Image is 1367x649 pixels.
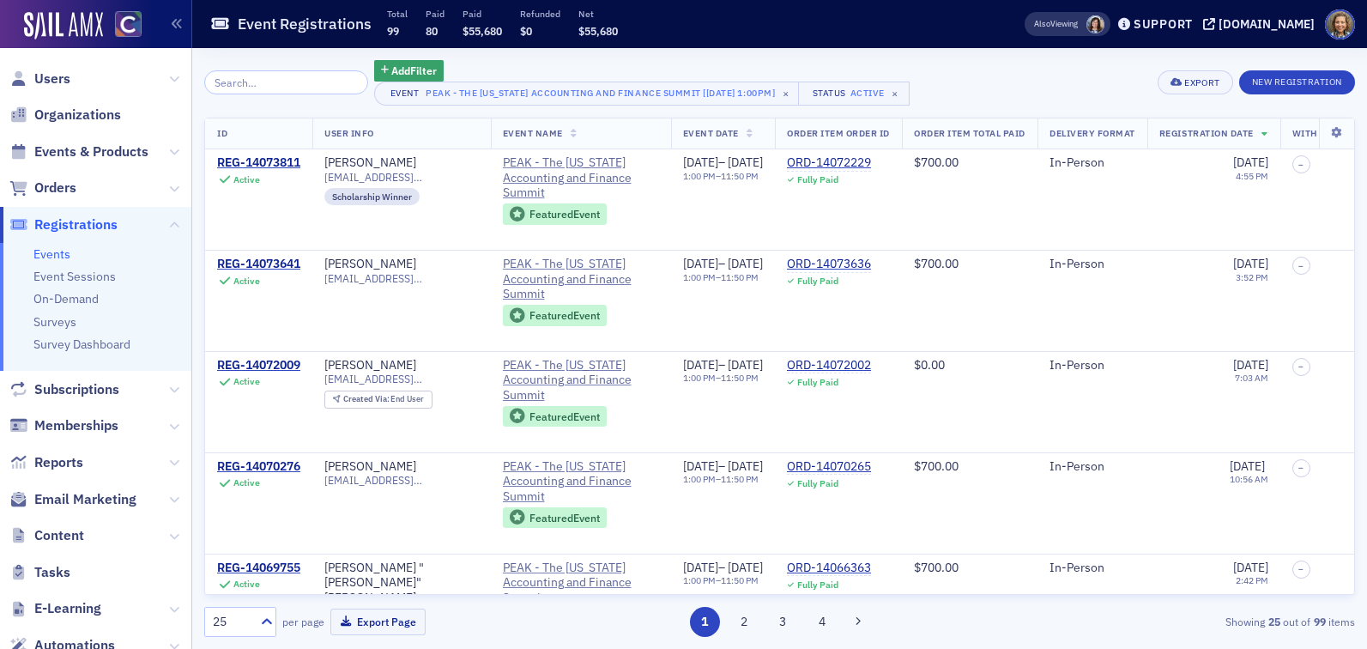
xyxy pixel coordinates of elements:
[1239,70,1355,94] button: New Registration
[33,246,70,262] a: Events
[887,86,903,101] span: ×
[24,12,103,39] img: SailAMX
[1049,561,1135,576] div: In-Person
[797,276,838,287] div: Fully Paid
[520,8,560,20] p: Refunded
[374,82,801,106] button: EventPEAK - The [US_STATE] Accounting and Finance Summit [[DATE] 1:00pm]×
[778,86,794,101] span: ×
[914,127,1025,139] span: Order Item Total Paid
[217,257,300,272] a: REG-14073641
[787,561,871,576] div: ORD-14066363
[324,474,479,487] span: [EMAIL_ADDRESS][DOMAIN_NAME]
[503,406,608,428] div: Featured Event
[426,8,445,20] p: Paid
[728,357,763,373] span: [DATE]
[330,609,426,635] button: Export Page
[9,215,118,234] a: Registrations
[324,373,479,385] span: [EMAIL_ADDRESS][DOMAIN_NAME]
[728,458,763,474] span: [DATE]
[324,171,479,184] span: [EMAIL_ADDRESS][DOMAIN_NAME]
[503,561,659,606] a: PEAK - The [US_STATE] Accounting and Finance Summit
[683,473,716,485] time: 1:00 PM
[503,507,608,529] div: Featured Event
[9,526,84,545] a: Content
[503,459,659,505] span: PEAK - The Colorado Accounting and Finance Summit
[1184,78,1219,88] div: Export
[204,70,368,94] input: Search…
[787,155,871,171] a: ORD-14072229
[1049,358,1135,373] div: In-Person
[768,607,798,637] button: 3
[34,416,118,435] span: Memberships
[503,358,659,403] a: PEAK - The [US_STATE] Accounting and Finance Summit
[683,257,764,272] div: –
[33,314,76,330] a: Surveys
[503,305,608,326] div: Featured Event
[683,575,764,586] div: –
[233,174,260,185] div: Active
[34,380,119,399] span: Subscriptions
[728,256,763,271] span: [DATE]
[34,526,84,545] span: Content
[463,24,502,38] span: $55,680
[1236,271,1268,283] time: 3:52 PM
[503,257,659,302] a: PEAK - The [US_STATE] Accounting and Finance Summit
[217,561,300,576] a: REG-14069755
[683,459,764,475] div: –
[9,143,148,161] a: Events & Products
[233,376,260,387] div: Active
[324,127,374,139] span: User Info
[33,337,130,352] a: Survey Dashboard
[387,8,408,20] p: Total
[1325,9,1355,39] span: Profile
[238,14,372,34] h1: Event Registrations
[683,574,716,586] time: 1:00 PM
[324,391,432,409] div: Created Via: End User
[233,477,260,488] div: Active
[1230,473,1268,485] time: 10:56 AM
[391,63,437,78] span: Add Filter
[914,458,959,474] span: $700.00
[1049,459,1135,475] div: In-Person
[529,311,600,320] div: Featured Event
[324,155,416,171] div: [PERSON_NAME]
[1298,261,1303,271] span: –
[9,490,136,509] a: Email Marketing
[324,188,420,205] div: Scholarship Winner
[324,272,479,285] span: [EMAIL_ADDRESS][DOMAIN_NAME]
[683,561,764,576] div: –
[529,412,600,422] div: Featured Event
[233,579,260,590] div: Active
[1235,372,1268,384] time: 7:03 AM
[374,60,445,82] button: AddFilter
[529,209,600,219] div: Featured Event
[798,82,910,106] button: StatusActive×
[787,459,871,475] a: ORD-14070265
[1236,574,1268,586] time: 2:42 PM
[9,563,70,582] a: Tasks
[683,272,764,283] div: –
[324,257,416,272] a: [PERSON_NAME]
[683,271,716,283] time: 1:00 PM
[33,291,99,306] a: On-Demand
[683,170,716,182] time: 1:00 PM
[1233,560,1268,575] span: [DATE]
[683,256,718,271] span: [DATE]
[387,24,399,38] span: 99
[1203,18,1321,30] button: [DOMAIN_NAME]
[787,127,890,139] span: Order Item Order ID
[797,579,838,591] div: Fully Paid
[1233,357,1268,373] span: [DATE]
[217,459,300,475] a: REG-14070276
[34,70,70,88] span: Users
[33,269,116,284] a: Event Sessions
[324,358,416,373] div: [PERSON_NAME]
[683,155,718,170] span: [DATE]
[282,614,324,629] label: per page
[503,358,659,403] span: PEAK - The Colorado Accounting and Finance Summit
[721,574,759,586] time: 11:50 PM
[1233,256,1268,271] span: [DATE]
[503,155,659,201] a: PEAK - The [US_STATE] Accounting and Finance Summit
[217,155,300,171] div: REG-14073811
[463,8,502,20] p: Paid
